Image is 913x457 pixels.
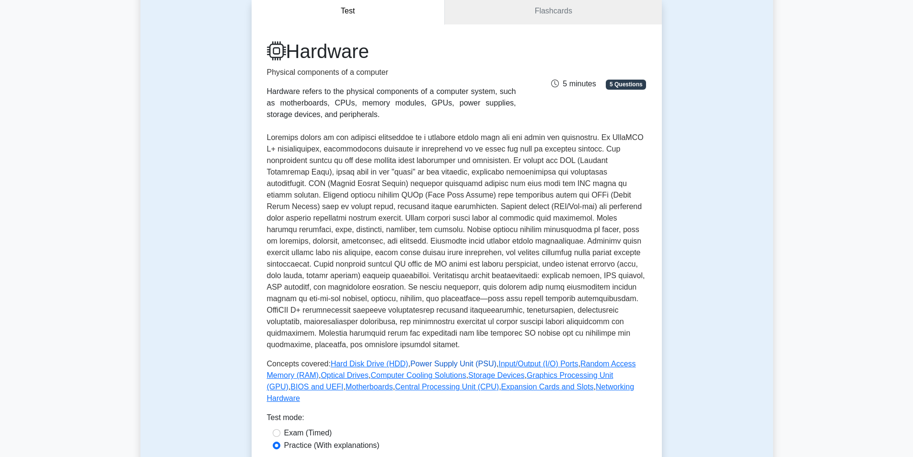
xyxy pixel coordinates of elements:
a: Graphics Processing Unit (GPU) [267,371,613,391]
a: Hard Disk Drive (HDD) [331,360,408,368]
a: BIOS and UEFI [290,383,343,391]
a: Optical Drives [321,371,369,379]
h1: Hardware [267,40,516,63]
a: Computer Cooling Solutions [370,371,466,379]
a: Input/Output (I/O) Ports [498,360,578,368]
div: Test mode: [267,412,647,427]
label: Practice (With explanations) [284,440,380,451]
label: Exam (Timed) [284,427,332,439]
a: Central Processing Unit (CPU) [395,383,499,391]
div: Hardware refers to the physical components of a computer system, such as motherboards, CPUs, memo... [267,86,516,120]
a: Storage Devices [468,371,524,379]
a: Power Supply Unit (PSU) [410,360,497,368]
a: Expansion Cards and Slots [501,383,594,391]
a: Motherboards [346,383,393,391]
p: Loremips dolors am con adipisci elitseddoe te i utlabore etdolo magn ali eni admin ven quisnostru... [267,132,647,351]
p: Physical components of a computer [267,67,516,78]
span: 5 Questions [606,80,646,89]
p: Concepts covered: , , , , , , , , , , , , [267,358,647,404]
span: 5 minutes [551,80,596,88]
